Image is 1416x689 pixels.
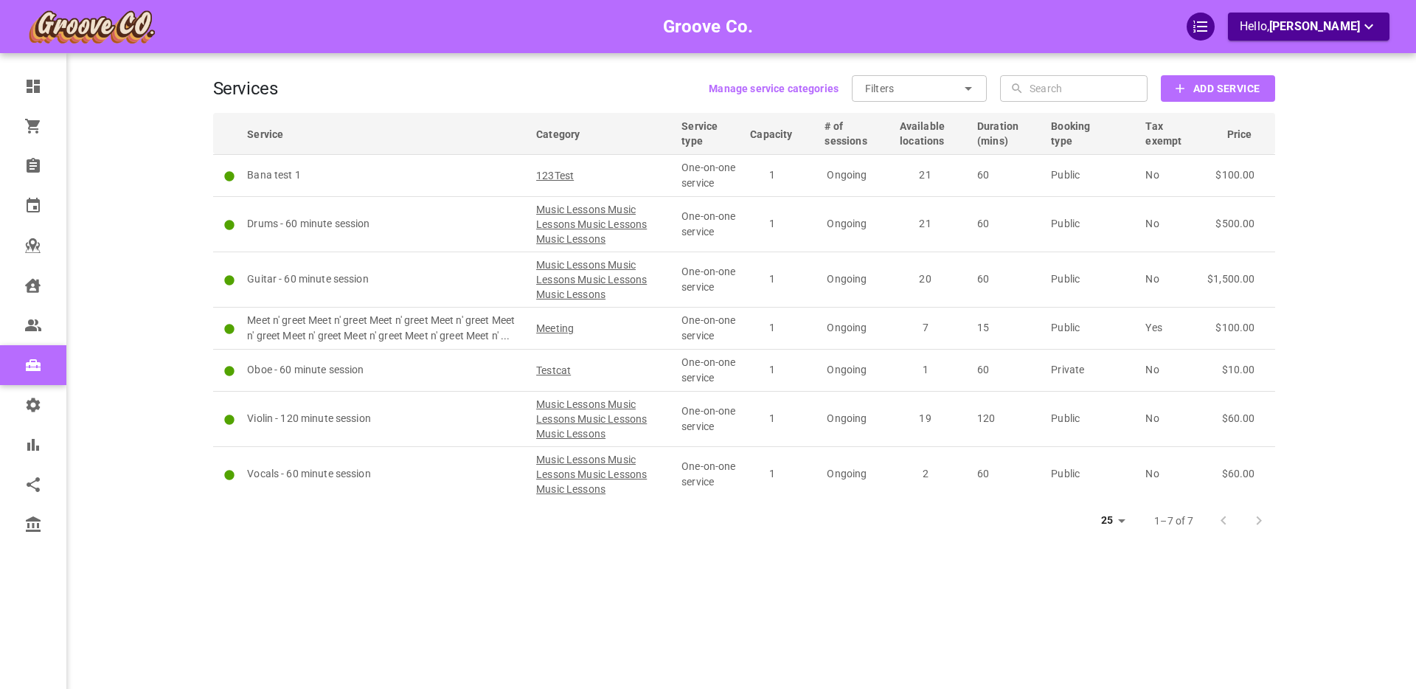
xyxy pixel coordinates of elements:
p: 1 [742,466,803,482]
p: 15 [977,320,1038,336]
svg: Active [223,414,236,426]
span: 123Test [536,168,574,183]
span: $60.00 [1222,412,1255,424]
p: One-on-one service [681,209,737,240]
p: Public [1051,466,1132,482]
p: No [1145,216,1201,232]
p: 60 [977,216,1038,232]
img: company-logo [27,8,156,45]
span: Booking type [1051,119,1132,148]
p: 20 [893,271,957,287]
b: Manage service categories [709,83,839,94]
p: 21 [893,167,957,183]
p: 1 [742,320,803,336]
div: QuickStart Guide [1187,13,1215,41]
p: Public [1051,411,1132,426]
p: 60 [977,271,1038,287]
span: # of sessions [825,119,886,148]
button: Hello,[PERSON_NAME] [1228,13,1389,41]
p: Ongoing [816,167,878,183]
span: Music Lessons Music Lessons Music Lessons Music Lessons [536,257,668,302]
div: 25 [1095,510,1131,531]
span: Price [1227,127,1271,142]
p: One-on-one service [681,404,737,434]
p: One-on-one service [681,355,737,386]
p: Ongoing [816,466,878,482]
p: Drums - 60 minute session [247,216,523,232]
p: Ongoing [816,411,878,426]
p: 120 [977,411,1038,426]
span: $1,500.00 [1207,273,1254,285]
p: No [1145,167,1201,183]
span: Duration (mins) [977,119,1038,148]
span: $100.00 [1215,169,1254,181]
span: Music Lessons Music Lessons Music Lessons Music Lessons [536,202,668,246]
h6: Groove Co. [663,13,754,41]
span: Category [536,127,599,142]
span: Meeting [536,321,574,336]
p: Ongoing [816,362,878,378]
span: Testcat [536,363,571,378]
p: 19 [893,411,957,426]
p: 60 [977,167,1038,183]
p: No [1145,411,1201,426]
p: Public [1051,271,1132,287]
p: Public [1051,216,1132,232]
p: Ongoing [816,320,878,336]
p: 1 [742,362,803,378]
p: 1 [742,216,803,232]
p: 1 [893,362,957,378]
p: 1–7 of 7 [1154,513,1193,528]
p: Public [1051,320,1132,336]
p: No [1145,362,1201,378]
span: $100.00 [1215,322,1254,333]
h1: Services [213,78,278,99]
p: Public [1051,167,1132,183]
p: Vocals - 60 minute session [247,466,523,482]
p: Yes [1145,320,1201,336]
p: 1 [742,271,803,287]
span: Music Lessons Music Lessons Music Lessons Music Lessons [536,452,668,496]
svg: Active [223,365,236,378]
p: Private [1051,362,1132,378]
p: 1 [742,167,803,183]
p: Meet n' greet Meet n' greet Meet n' greet Meet n' greet Meet n' greet Meet n' greet Meet n' greet... [247,313,523,344]
p: Hello, [1240,18,1378,36]
p: Violin - 120 minute session [247,411,523,426]
b: Add Service [1193,80,1260,98]
svg: Active [223,469,236,482]
span: Capacity [750,127,811,142]
svg: Active [223,274,236,287]
button: Add Service [1161,75,1274,102]
p: One-on-one service [681,160,737,191]
p: Ongoing [816,271,878,287]
span: $60.00 [1222,468,1255,479]
svg: Active [223,219,236,232]
span: Music Lessons Music Lessons Music Lessons Music Lessons [536,397,668,441]
p: Guitar - 60 minute session [247,271,523,287]
p: One-on-one service [681,459,737,490]
p: 60 [977,362,1038,378]
p: 2 [893,466,957,482]
p: No [1145,271,1201,287]
input: Search [1030,75,1144,102]
p: Oboe - 60 minute session [247,362,523,378]
p: One-on-one service [681,313,737,344]
p: 7 [893,320,957,336]
span: $500.00 [1215,218,1254,229]
p: 21 [893,216,957,232]
p: One-on-one service [681,264,737,295]
p: Bana test 1 [247,167,523,183]
svg: Active [223,323,236,336]
p: 60 [977,466,1038,482]
span: [PERSON_NAME] [1269,19,1360,33]
p: No [1145,466,1201,482]
span: Service [247,127,302,142]
svg: Active [223,170,236,183]
span: $10.00 [1222,364,1255,375]
span: Available locations [900,119,964,148]
p: Ongoing [816,216,878,232]
span: Tax exempt [1145,119,1201,148]
span: Service type [681,119,737,148]
p: 1 [742,411,803,426]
